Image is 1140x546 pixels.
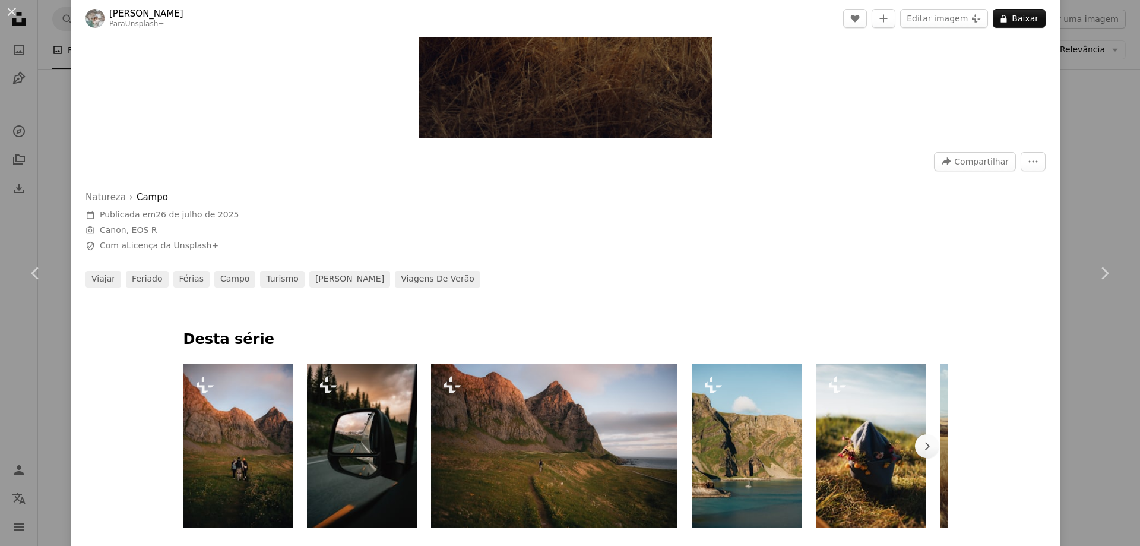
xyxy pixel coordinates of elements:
div: Para [109,20,183,29]
img: Os caminhantes caminham por um vale montanhoso. [183,364,293,528]
img: Um barco navega perto de penhascos majestosos e do oceano. [692,364,802,528]
button: Canon, EOS R [100,225,157,236]
a: campo [214,271,255,288]
a: Campo [137,190,168,204]
button: Curtir [843,9,867,28]
button: Adicionar à coleção [872,9,895,28]
a: O espelho lateral reflete uma estrada de montanha. [307,440,417,451]
a: Caminhe em um caminho com montanhas à distância. [431,440,678,451]
span: Compartilhar [954,153,1009,171]
button: Compartilhar esta imagem [934,152,1016,171]
span: Com a [100,240,218,252]
a: Um chapéu adornado com flores fica ao ar livre. [816,440,926,451]
img: Caminhe em um caminho com montanhas à distância. [431,364,678,528]
span: Publicada em [100,210,239,219]
a: Os caminhantes caminham por um vale montanhoso. [183,440,293,451]
a: viajar [85,271,121,288]
a: Unsplash+ [125,20,164,28]
a: feriado [126,271,169,288]
a: [PERSON_NAME] [109,8,183,20]
img: Ir para o perfil de Johannes Kopf [85,9,104,28]
div: › [85,190,442,204]
a: Um barco navega perto de penhascos majestosos e do oceano. [692,440,802,451]
p: Desta série [183,330,948,349]
button: Editar imagem [900,9,988,28]
a: Natureza [85,190,126,204]
time: 26 de julho de 2025 às 09:00:31 BRT [156,210,239,219]
img: O espelho lateral reflete uma estrada de montanha. [307,364,417,528]
a: turismo [260,271,304,288]
a: Próximo [1069,216,1140,330]
button: Mais ações [1021,152,1046,171]
button: Baixar [993,9,1046,28]
a: viagens de verão [395,271,480,288]
a: [PERSON_NAME] [309,271,390,288]
button: rolar lista para a direita [915,434,939,458]
img: Um chapéu adornado com flores fica ao ar livre. [816,364,926,528]
a: Licença da Unsplash+ [126,241,218,250]
a: férias [173,271,210,288]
